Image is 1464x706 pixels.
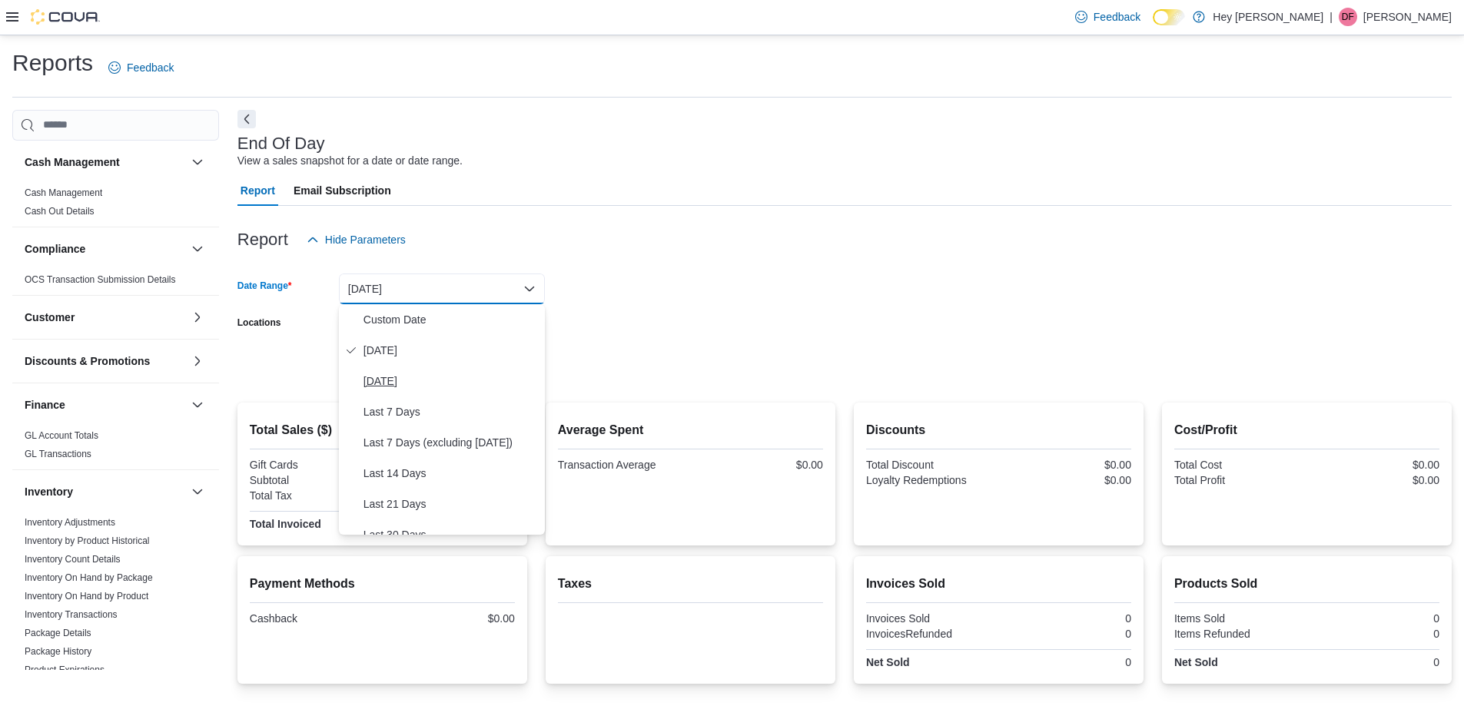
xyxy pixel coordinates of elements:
[250,421,515,439] h2: Total Sales ($)
[385,612,515,625] div: $0.00
[237,317,281,329] label: Locations
[25,310,185,325] button: Customer
[1174,474,1304,486] div: Total Profit
[1339,8,1357,26] div: Dawna Fuller
[31,9,100,25] img: Cova
[188,308,207,326] button: Customer
[250,489,380,502] div: Total Tax
[866,474,996,486] div: Loyalty Redemptions
[127,60,174,75] span: Feedback
[866,612,996,625] div: Invoices Sold
[25,645,91,658] span: Package History
[364,310,539,329] span: Custom Date
[25,273,176,286] span: OCS Transaction Submission Details
[12,184,219,227] div: Cash Management
[25,535,150,547] span: Inventory by Product Historical
[364,464,539,482] span: Last 14 Days
[25,187,102,199] span: Cash Management
[25,241,185,257] button: Compliance
[188,396,207,414] button: Finance
[25,646,91,657] a: Package History
[364,341,539,360] span: [DATE]
[1174,421,1439,439] h2: Cost/Profit
[25,553,121,565] span: Inventory Count Details
[1069,2,1147,32] a: Feedback
[25,430,98,441] a: GL Account Totals
[339,304,545,535] div: Select listbox
[237,230,288,249] h3: Report
[12,48,93,78] h1: Reports
[25,627,91,639] span: Package Details
[1001,628,1131,640] div: 0
[25,664,105,676] span: Product Expirations
[250,575,515,593] h2: Payment Methods
[12,270,219,295] div: Compliance
[558,575,823,593] h2: Taxes
[25,353,150,369] h3: Discounts & Promotions
[1310,612,1439,625] div: 0
[1153,9,1185,25] input: Dark Mode
[866,421,1131,439] h2: Discounts
[1310,474,1439,486] div: $0.00
[1153,25,1154,26] span: Dark Mode
[1310,656,1439,668] div: 0
[237,134,325,153] h3: End Of Day
[1174,575,1439,593] h2: Products Sold
[25,535,150,546] a: Inventory by Product Historical
[866,459,996,471] div: Total Discount
[25,554,121,565] a: Inventory Count Details
[25,628,91,638] a: Package Details
[25,484,185,499] button: Inventory
[25,154,120,170] h3: Cash Management
[25,187,102,198] a: Cash Management
[25,572,153,583] a: Inventory On Hand by Package
[866,656,910,668] strong: Net Sold
[1094,9,1140,25] span: Feedback
[25,397,65,413] h3: Finance
[364,433,539,452] span: Last 7 Days (excluding [DATE])
[25,665,105,675] a: Product Expirations
[1174,612,1304,625] div: Items Sold
[25,516,115,529] span: Inventory Adjustments
[1001,612,1131,625] div: 0
[250,474,380,486] div: Subtotal
[1001,474,1131,486] div: $0.00
[25,206,95,217] a: Cash Out Details
[102,52,180,83] a: Feedback
[364,495,539,513] span: Last 21 Days
[250,459,380,471] div: Gift Cards
[866,575,1131,593] h2: Invoices Sold
[558,421,823,439] h2: Average Spent
[339,273,545,304] button: [DATE]
[25,484,73,499] h3: Inventory
[25,353,185,369] button: Discounts & Promotions
[12,426,219,469] div: Finance
[1330,8,1333,26] p: |
[237,280,292,292] label: Date Range
[25,154,185,170] button: Cash Management
[1342,8,1354,26] span: DF
[25,609,118,620] a: Inventory Transactions
[188,482,207,501] button: Inventory
[241,175,275,206] span: Report
[1363,8,1452,26] p: [PERSON_NAME]
[558,459,688,471] div: Transaction Average
[325,232,406,247] span: Hide Parameters
[188,240,207,258] button: Compliance
[250,518,321,530] strong: Total Invoiced
[237,153,463,169] div: View a sales snapshot for a date or date range.
[25,449,91,459] a: GL Transactions
[188,153,207,171] button: Cash Management
[25,590,148,602] span: Inventory On Hand by Product
[25,429,98,442] span: GL Account Totals
[25,274,176,285] a: OCS Transaction Submission Details
[188,352,207,370] button: Discounts & Promotions
[1001,459,1131,471] div: $0.00
[1213,8,1323,26] p: Hey [PERSON_NAME]
[1001,656,1131,668] div: 0
[25,397,185,413] button: Finance
[25,591,148,602] a: Inventory On Hand by Product
[1174,459,1304,471] div: Total Cost
[250,612,380,625] div: Cashback
[1310,459,1439,471] div: $0.00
